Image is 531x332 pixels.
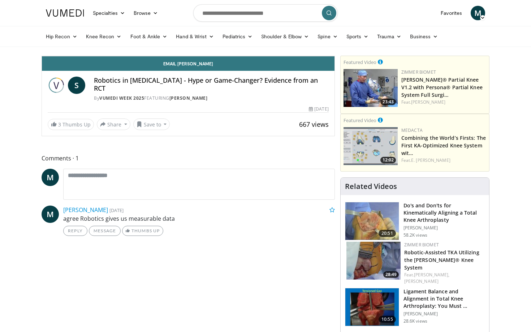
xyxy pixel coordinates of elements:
span: Comments 1 [42,154,335,163]
input: Search topics, interventions [193,4,338,22]
a: Trauma [373,29,406,44]
a: E. [PERSON_NAME] [411,157,450,163]
a: Combining the World’s Firsts: The First KA-Optimized Knee System wit… [401,134,486,156]
span: 23:43 [380,99,396,105]
a: Browse [129,6,163,20]
span: 28:49 [383,271,399,278]
a: 23:43 [344,69,398,107]
a: Shoulder & Elbow [257,29,313,44]
a: [PERSON_NAME]® Partial Knee V1.2 with Persona® Partial Knee System Full Surgi… [401,76,483,98]
a: [PERSON_NAME] [63,206,108,214]
a: Email [PERSON_NAME] [42,56,334,71]
div: Feat. [401,157,486,164]
span: 12:02 [380,157,396,163]
p: [PERSON_NAME] [403,225,485,231]
img: howell_knee_1.png.150x105_q85_crop-smart_upscale.jpg [345,202,399,240]
a: M [42,206,59,223]
span: 20:51 [379,230,396,237]
small: [DATE] [109,207,124,214]
a: Sports [342,29,373,44]
a: [PERSON_NAME] [404,278,439,284]
a: M [42,169,59,186]
a: Message [89,226,121,236]
h3: Ligament Balance and Alignment in Total Knee Arthroplasty: You Must … [403,288,485,310]
img: Vumedi Week 2025 [48,77,65,94]
h4: Related Videos [345,182,397,191]
img: VuMedi Logo [46,9,84,17]
img: aaf1b7f9-f888-4d9f-a252-3ca059a0bd02.150x105_q85_crop-smart_upscale.jpg [344,127,398,165]
a: Hip Recon [42,29,82,44]
a: Robotic-Assisted TKA Utilizing the [PERSON_NAME]® Knee System [404,249,479,271]
a: [PERSON_NAME] [411,99,445,105]
img: 242016_0004_1.png.150x105_q85_crop-smart_upscale.jpg [345,288,399,326]
img: 99b1778f-d2b2-419a-8659-7269f4b428ba.150x105_q85_crop-smart_upscale.jpg [344,69,398,107]
a: 3 Thumbs Up [48,119,94,130]
small: Featured Video [344,59,376,65]
button: Share [97,118,130,130]
a: 10:55 Ligament Balance and Alignment in Total Knee Arthroplasty: You Must … [PERSON_NAME] 28.6K v... [345,288,485,326]
a: Business [406,29,442,44]
p: 28.6K views [403,318,427,324]
span: 667 views [299,120,329,129]
small: Featured Video [344,117,376,124]
a: Zimmer Biomet [404,242,439,248]
a: Zimmer Biomet [401,69,436,75]
a: Foot & Ankle [126,29,172,44]
a: S [68,77,85,94]
img: 8628d054-67c0-4db7-8e0b-9013710d5e10.150x105_q85_crop-smart_upscale.jpg [346,242,401,280]
a: 20:51 Do's and Don'ts for Kinematically Aligning a Total Knee Arthroplasty [PERSON_NAME] 58.2K views [345,202,485,240]
a: Specialties [88,6,129,20]
a: [PERSON_NAME], [414,272,449,278]
a: Favorites [436,6,466,20]
div: Feat. [404,272,483,285]
a: [PERSON_NAME] [169,95,208,101]
span: 3 [58,121,61,128]
span: 10:55 [379,316,396,323]
a: M [471,6,485,20]
div: By FEATURING [94,95,329,102]
a: Pediatrics [218,29,257,44]
div: Feat. [401,99,486,105]
a: Thumbs Up [122,226,163,236]
a: Knee Recon [82,29,126,44]
a: Reply [63,226,87,236]
a: Vumedi Week 2025 [99,95,144,101]
h4: Robotics in [MEDICAL_DATA] - Hype or Game-Changer? Evidence from an RCT [94,77,329,92]
h3: Do's and Don'ts for Kinematically Aligning a Total Knee Arthroplasty [403,202,485,224]
a: Medacta [401,127,423,133]
button: Save to [133,118,170,130]
a: Hand & Wrist [172,29,218,44]
p: [PERSON_NAME] [403,311,485,317]
a: Spine [313,29,342,44]
div: [DATE] [309,106,328,112]
p: agree Robotics gives us measurable data [63,214,335,223]
p: 58.2K views [403,232,427,238]
a: 12:02 [344,127,398,165]
a: 28:49 [346,242,401,280]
